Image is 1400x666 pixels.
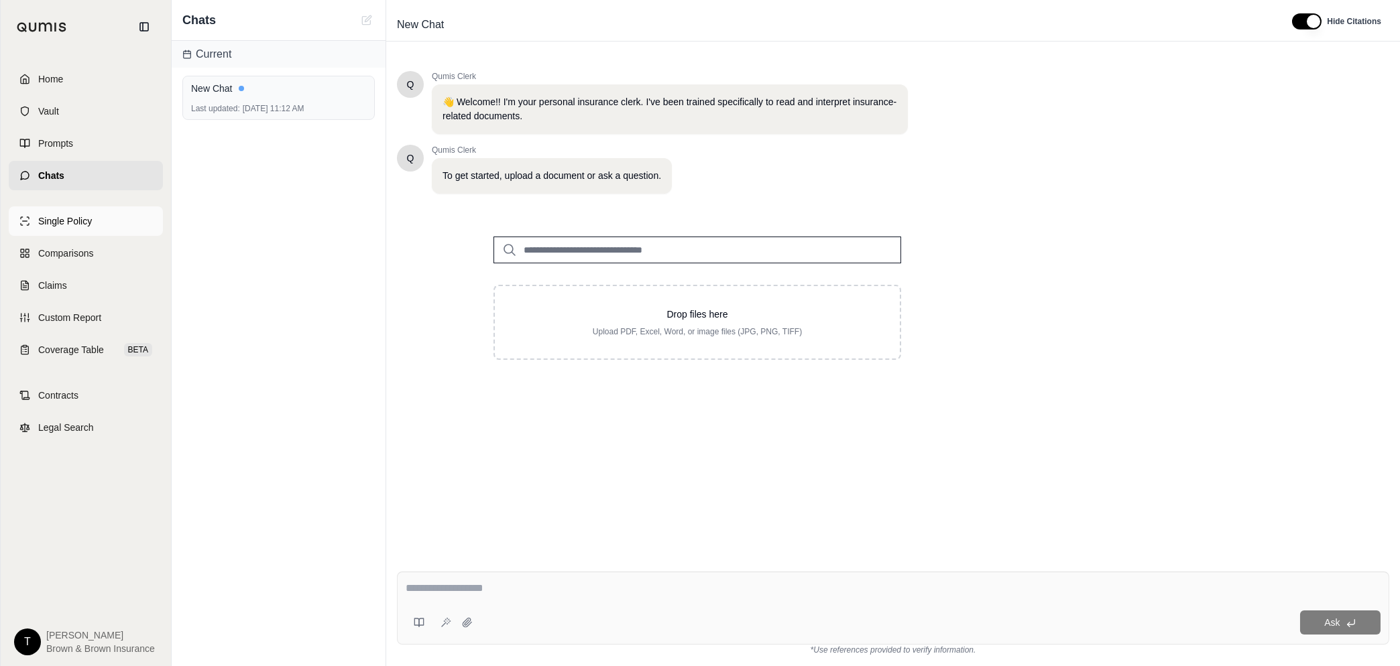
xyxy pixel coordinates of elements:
span: Chats [38,169,64,182]
button: Collapse sidebar [133,16,155,38]
button: Ask [1300,610,1381,635]
span: [PERSON_NAME] [46,628,155,642]
div: New Chat [191,82,366,95]
p: Upload PDF, Excel, Word, or image files (JPG, PNG, TIFF) [516,326,878,337]
span: Prompts [38,137,73,150]
span: New Chat [392,14,449,36]
img: Qumis Logo [17,22,67,32]
span: Last updated: [191,103,240,114]
a: Coverage TableBETA [9,335,163,364]
a: Contracts [9,381,163,410]
span: Hide Citations [1327,16,1381,27]
span: Chats [182,11,216,29]
p: Drop files here [516,308,878,321]
a: Single Policy [9,206,163,236]
span: Hello [407,78,414,91]
div: Current [172,41,386,68]
div: [DATE] 11:12 AM [191,103,366,114]
span: Hello [407,151,414,165]
a: Vault [9,96,163,126]
span: Qumis Clerk [432,71,908,82]
div: T [14,628,41,655]
span: Contracts [38,389,78,402]
a: Legal Search [9,413,163,442]
span: Comparisons [38,247,93,260]
a: Prompts [9,129,163,158]
p: To get started, upload a document or ask a question. [443,169,661,183]
span: BETA [124,343,152,356]
span: Claims [38,279,67,292]
span: Qumis Clerk [432,145,672,155]
span: Ask [1324,617,1340,628]
a: Claims [9,271,163,300]
button: New Chat [359,12,375,28]
a: Custom Report [9,303,163,332]
span: Vault [38,105,59,118]
span: Home [38,72,63,86]
span: Coverage Table [38,343,104,356]
span: Single Policy [38,214,92,228]
a: Chats [9,161,163,190]
a: Home [9,64,163,94]
span: Custom Report [38,311,101,324]
p: 👋 Welcome!! I'm your personal insurance clerk. I've been trained specifically to read and interpr... [443,95,897,123]
div: Edit Title [392,14,1276,36]
span: Brown & Brown Insurance [46,642,155,655]
span: Legal Search [38,421,94,434]
a: Comparisons [9,239,163,268]
div: *Use references provided to verify information. [397,645,1389,655]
